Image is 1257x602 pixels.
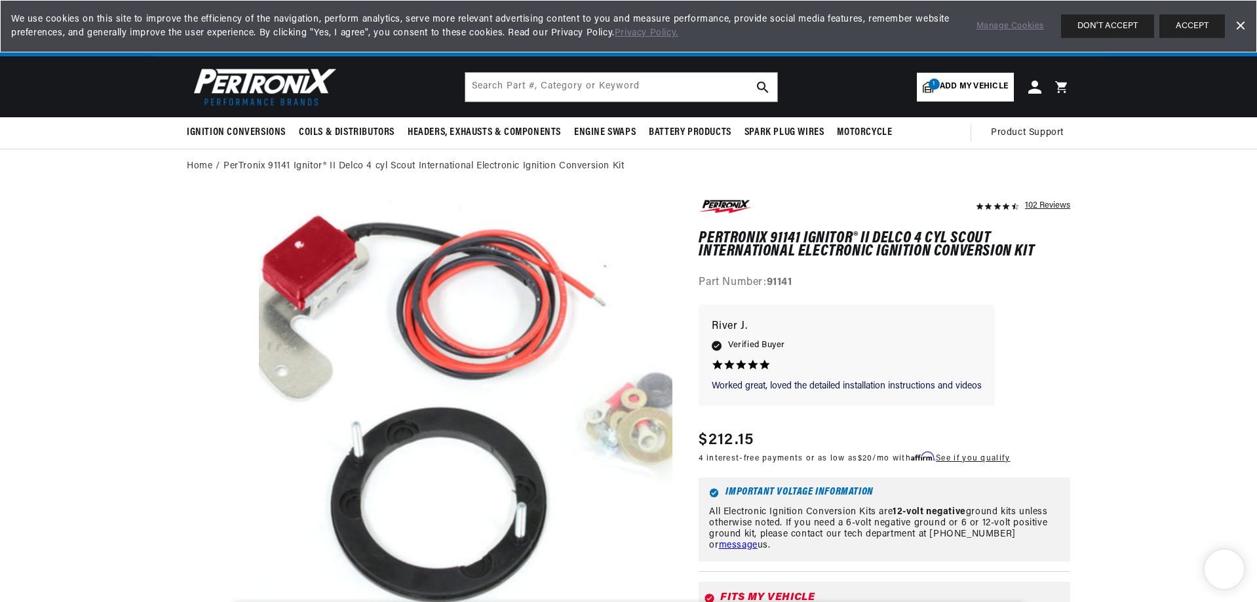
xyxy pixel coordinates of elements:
[1230,16,1250,36] a: Dismiss Banner
[712,380,982,393] p: Worked great, loved the detailed installation instructions and videos
[187,159,212,174] a: Home
[299,126,395,140] span: Coils & Distributors
[719,540,758,550] a: message
[699,452,1010,464] p: 4 interest-free payments or as low as /mo with .
[728,338,784,352] span: Verified Buyer
[767,277,792,288] strong: 91141
[830,117,899,148] summary: Motorcycle
[991,117,1070,149] summary: Product Support
[837,126,892,140] span: Motorcycle
[699,232,1070,259] h1: PerTronix 91141 Ignitor® II Delco 4 cyl Scout International Electronic Ignition Conversion Kit
[929,79,940,90] span: 1
[709,507,1060,551] p: All Electronic Ignition Conversion Kits are ground kits unless otherwise noted. If you need a 6-v...
[292,117,401,148] summary: Coils & Distributors
[615,28,678,38] a: Privacy Policy.
[1025,197,1070,213] div: 102 Reviews
[223,159,624,174] a: PerTronix 91141 Ignitor® II Delco 4 cyl Scout International Electronic Ignition Conversion Kit
[1061,14,1154,38] button: DON'T ACCEPT
[991,126,1064,140] span: Product Support
[977,20,1044,33] a: Manage Cookies
[940,81,1008,93] span: Add my vehicle
[408,126,561,140] span: Headers, Exhausts & Components
[709,488,1060,498] h6: Important Voltage Information
[748,73,777,102] button: search button
[465,73,777,102] input: Search Part #, Category or Keyword
[738,117,831,148] summary: Spark Plug Wires
[11,12,958,40] span: We use cookies on this site to improve the efficiency of the navigation, perform analytics, serve...
[699,274,1070,292] div: Part Number:
[187,159,1070,174] nav: breadcrumbs
[712,318,982,336] p: River J.
[568,117,642,148] summary: Engine Swaps
[745,126,824,140] span: Spark Plug Wires
[401,117,568,148] summary: Headers, Exhausts & Components
[187,126,286,140] span: Ignition Conversions
[574,126,636,140] span: Engine Swaps
[858,455,873,462] span: $20
[187,64,338,109] img: Pertronix
[936,455,1010,462] a: See if you qualify - Learn more about Affirm Financing (opens in modal)
[699,428,754,452] span: $212.15
[911,451,934,461] span: Affirm
[893,507,966,517] strong: 12-volt negative
[642,117,738,148] summary: Battery Products
[917,73,1014,102] a: 1Add my vehicle
[649,126,731,140] span: Battery Products
[187,117,292,148] summary: Ignition Conversions
[1159,14,1225,38] button: ACCEPT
